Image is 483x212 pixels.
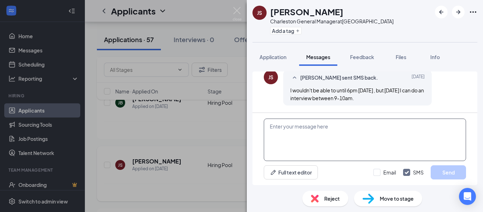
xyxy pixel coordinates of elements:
span: [DATE] [412,74,425,82]
button: ArrowLeftNew [435,6,448,18]
span: Messages [306,54,330,60]
span: I wouldn't be able to until 6pm [DATE] , but [DATE] I can do an interview between 9-10am. [290,87,424,101]
svg: Pen [270,169,277,176]
span: Info [430,54,440,60]
span: Reject [324,195,340,202]
svg: SmallChevronUp [290,74,299,82]
span: Files [396,54,406,60]
div: JS [257,9,262,16]
span: Move to stage [380,195,414,202]
span: Application [260,54,286,60]
div: Charleston General Manager at [GEOGRAPHIC_DATA] [270,18,394,25]
button: Full text editorPen [264,165,318,179]
svg: Plus [296,29,300,33]
span: [PERSON_NAME] sent SMS back. [300,74,378,82]
svg: Ellipses [469,8,477,16]
button: ArrowRight [452,6,465,18]
h1: [PERSON_NAME] [270,6,343,18]
button: Send [431,165,466,179]
div: JS [268,74,273,81]
button: PlusAdd a tag [270,27,302,34]
svg: ArrowRight [454,8,462,16]
span: Feedback [350,54,374,60]
svg: ArrowLeftNew [437,8,446,16]
div: Open Intercom Messenger [459,188,476,205]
